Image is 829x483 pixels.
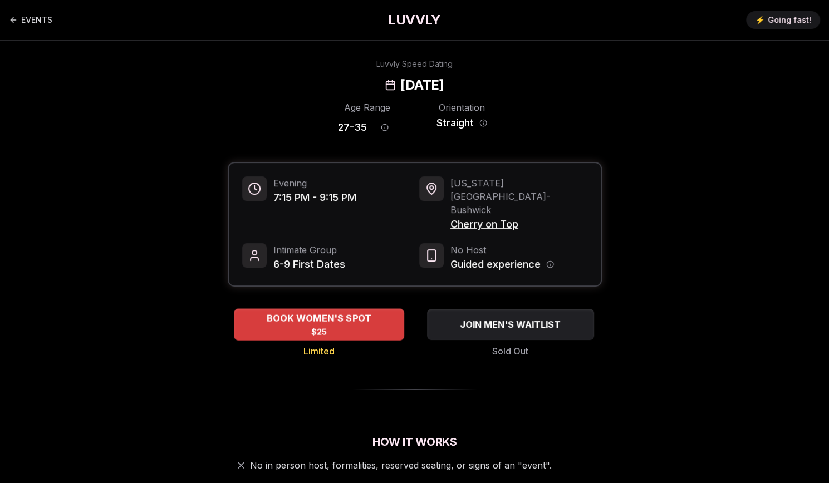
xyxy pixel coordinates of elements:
span: ⚡️ [755,14,764,26]
a: Back to events [9,9,52,31]
span: Guided experience [450,257,541,272]
span: JOIN MEN'S WAITLIST [458,318,563,331]
h2: How It Works [228,434,602,450]
button: JOIN MEN'S WAITLIST - Sold Out [427,309,594,340]
span: Cherry on Top [450,216,587,232]
span: Sold Out [492,344,528,358]
span: 6-9 First Dates [273,257,345,272]
span: [US_STATE][GEOGRAPHIC_DATA] - Bushwick [450,176,587,216]
div: Age Range [338,101,397,114]
span: Evening [273,176,356,190]
span: $25 [311,326,327,337]
button: Host information [546,260,554,268]
span: Going fast! [768,14,811,26]
h2: [DATE] [400,76,444,94]
button: Age range information [372,115,397,140]
span: Straight [436,115,474,131]
span: 27 - 35 [338,120,367,135]
div: Orientation [433,101,492,114]
button: BOOK WOMEN'S SPOT - Limited [234,308,404,340]
span: BOOK WOMEN'S SPOT [264,312,374,325]
span: Limited [303,344,335,358]
span: No Host [450,243,554,257]
span: No in person host, formalities, reserved seating, or signs of an "event". [250,459,552,472]
button: Orientation information [479,119,487,127]
a: LUVVLY [388,11,440,29]
span: 7:15 PM - 9:15 PM [273,190,356,205]
div: Luvvly Speed Dating [376,58,453,70]
span: Intimate Group [273,243,345,257]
